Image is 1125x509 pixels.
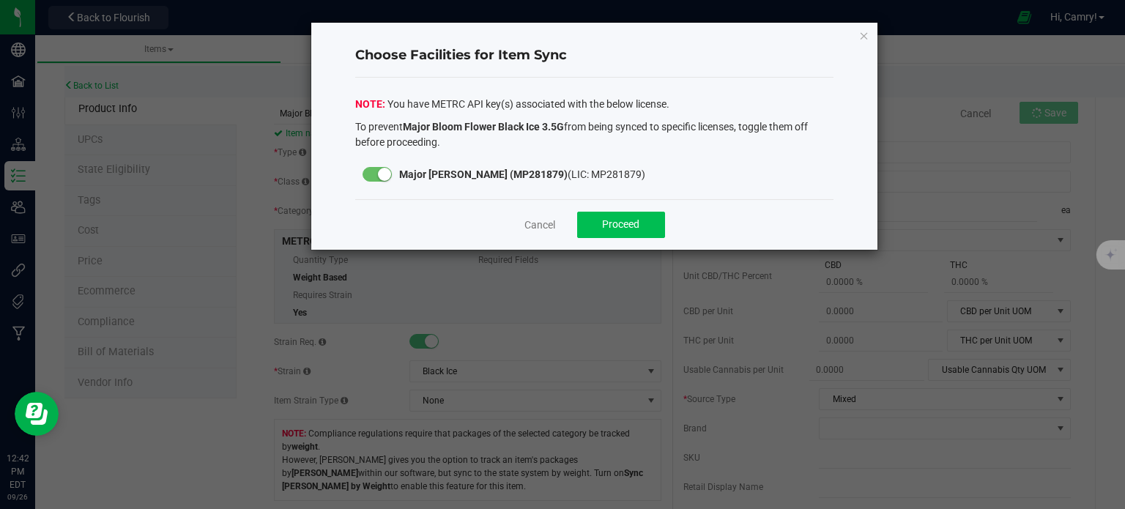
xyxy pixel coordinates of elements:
[524,218,555,232] a: Cancel
[577,212,665,238] button: Proceed
[859,26,869,44] button: Close modal
[602,218,639,230] span: Proceed
[399,168,645,180] span: (LIC: MP281879)
[355,119,834,150] p: To prevent from being synced to specific licenses, toggle them off before proceeding.
[399,168,568,180] strong: Major [PERSON_NAME] (MP281879)
[355,46,834,65] h4: Choose Facilities for Item Sync
[403,121,564,133] strong: Major Bloom Flower Black Ice 3.5G
[355,97,834,154] div: You have METRC API key(s) associated with the below license.
[15,392,59,436] iframe: Resource center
